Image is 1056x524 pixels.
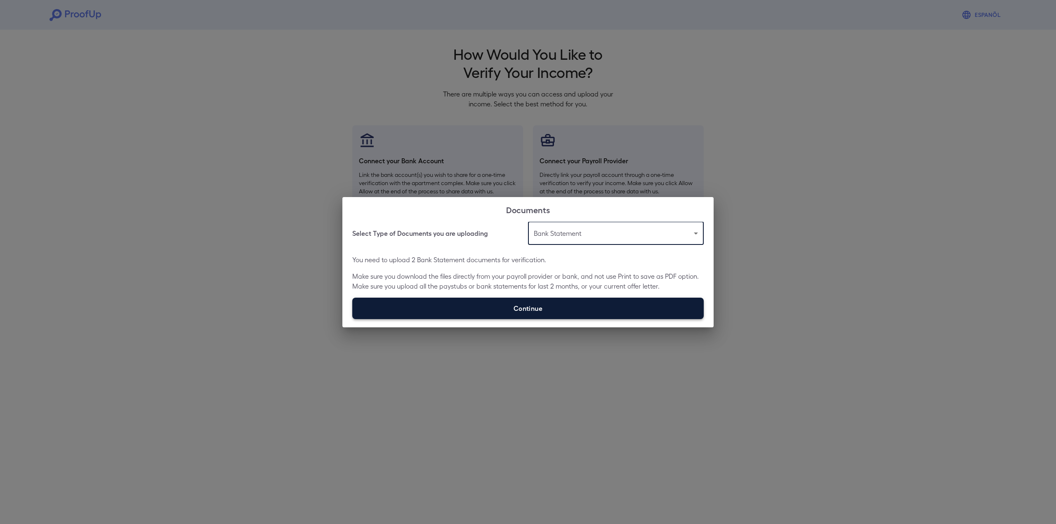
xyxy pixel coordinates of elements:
h6: Select Type of Documents you are uploading [352,228,488,238]
div: Bank Statement [528,222,704,245]
label: Continue [352,298,704,319]
p: Make sure you download the files directly from your payroll provider or bank, and not use Print t... [352,271,704,291]
h2: Documents [342,197,714,222]
p: You need to upload 2 Bank Statement documents for verification. [352,255,704,265]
